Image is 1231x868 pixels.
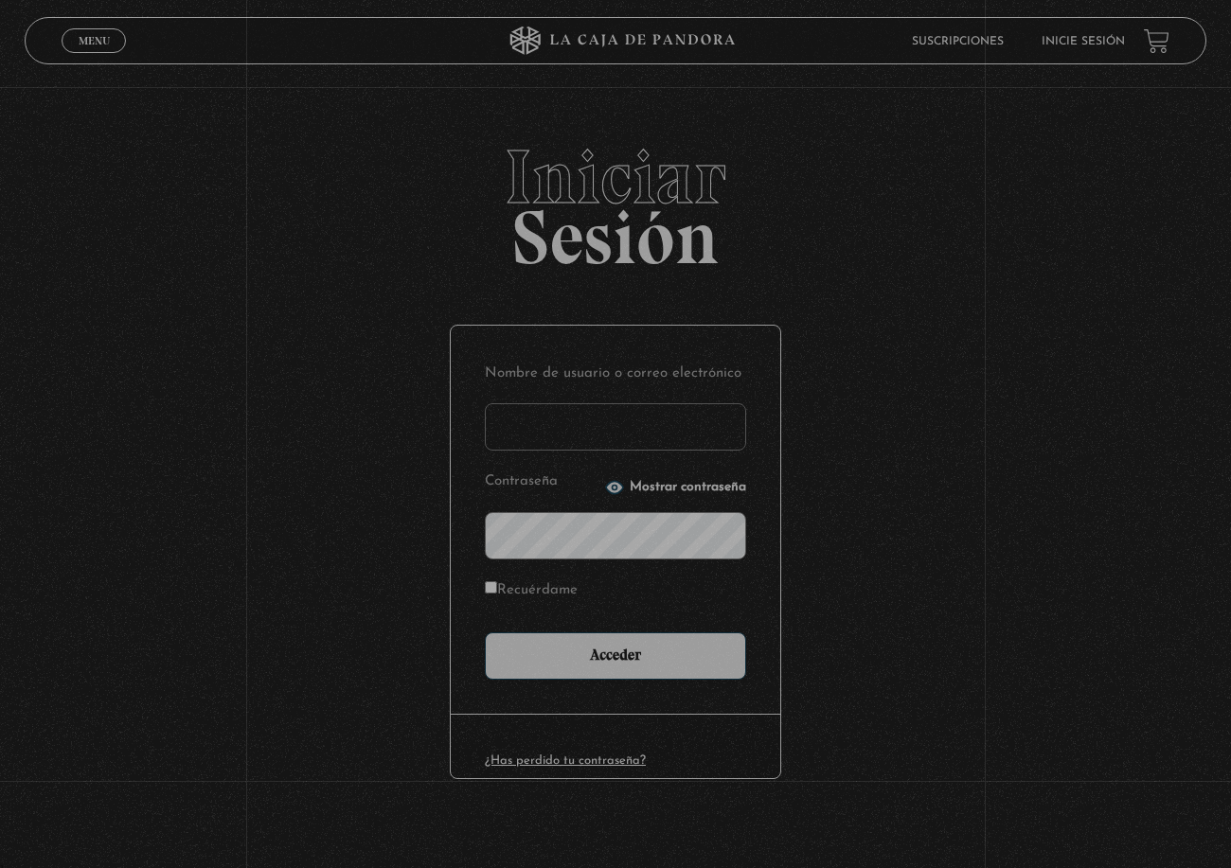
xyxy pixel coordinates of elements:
[485,576,578,606] label: Recuérdame
[25,139,1206,260] h2: Sesión
[485,754,646,767] a: ¿Has perdido tu contraseña?
[25,139,1206,215] span: Iniciar
[1042,36,1125,47] a: Inicie sesión
[485,581,497,593] input: Recuérdame
[912,36,1004,47] a: Suscripciones
[79,35,110,46] span: Menu
[485,632,746,680] input: Acceder
[72,51,116,64] span: Cerrar
[630,481,746,494] span: Mostrar contraseña
[485,360,746,389] label: Nombre de usuario o correo electrónico
[1144,28,1169,54] a: View your shopping cart
[485,468,599,497] label: Contraseña
[605,478,746,497] button: Mostrar contraseña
